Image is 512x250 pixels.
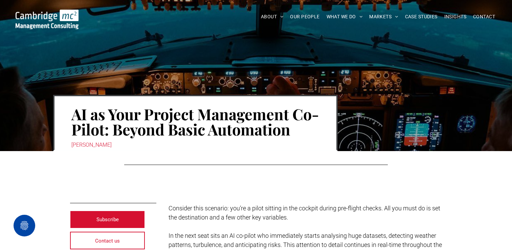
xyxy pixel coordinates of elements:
[71,106,319,138] h1: AI as Your Project Management Co-Pilot: Beyond Basic Automation
[366,12,401,22] a: MARKETS
[96,211,119,228] span: Subscribe
[95,232,120,249] span: Contact us
[441,12,470,22] a: INSIGHTS
[258,12,287,22] a: ABOUT
[71,140,319,150] div: [PERSON_NAME]
[323,12,366,22] a: WHAT WE DO
[70,211,145,228] a: Subscribe
[16,9,79,29] img: Go to Homepage
[287,12,323,22] a: OUR PEOPLE
[70,232,145,249] a: Contact us
[402,12,441,22] a: CASE STUDIES
[16,11,79,18] a: Your Business Transformed | Cambridge Management Consulting
[169,205,440,221] span: Consider this scenario: you’re a pilot sitting in the cockpit during pre-flight checks. All you m...
[470,12,498,22] a: CONTACT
